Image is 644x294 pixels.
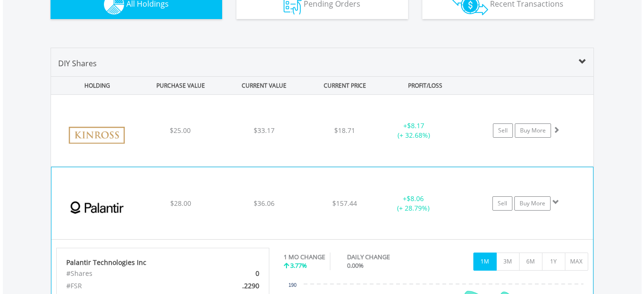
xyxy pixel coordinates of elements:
div: 1 MO CHANGE [284,253,325,262]
div: HOLDING [51,77,138,94]
div: 0 [197,267,266,280]
text: 190 [288,283,296,288]
div: #Shares [59,267,197,280]
img: EQU.US.KGC.png [56,107,138,164]
span: $18.71 [334,126,355,135]
div: .2290 [197,280,266,292]
div: DAILY CHANGE [347,253,423,262]
span: $28.00 [170,199,191,208]
div: PURCHASE VALUE [140,77,222,94]
div: Palantir Technologies Inc [66,258,260,267]
span: 0.00% [347,261,364,270]
img: EQU.US.PLTR.png [56,179,138,236]
span: $8.06 [407,194,424,203]
span: $33.17 [254,126,275,135]
button: MAX [565,253,588,271]
span: $25.00 [170,126,191,135]
a: Buy More [514,196,551,211]
a: Sell [492,196,512,211]
a: Buy More [515,123,551,138]
a: Sell [493,123,513,138]
span: 3.77% [290,261,307,270]
button: 6M [519,253,542,271]
div: + (+ 32.68%) [378,121,450,140]
div: PROFIT/LOSS [385,77,466,94]
button: 3M [496,253,520,271]
span: $157.44 [332,199,357,208]
div: CURRENT PRICE [307,77,382,94]
span: $36.06 [254,199,275,208]
button: 1M [473,253,497,271]
div: + (+ 28.79%) [378,194,449,213]
span: DIY Shares [58,58,97,69]
div: CURRENT VALUE [224,77,305,94]
div: #FSR [59,280,197,292]
button: 1Y [542,253,565,271]
span: $8.17 [407,121,424,130]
